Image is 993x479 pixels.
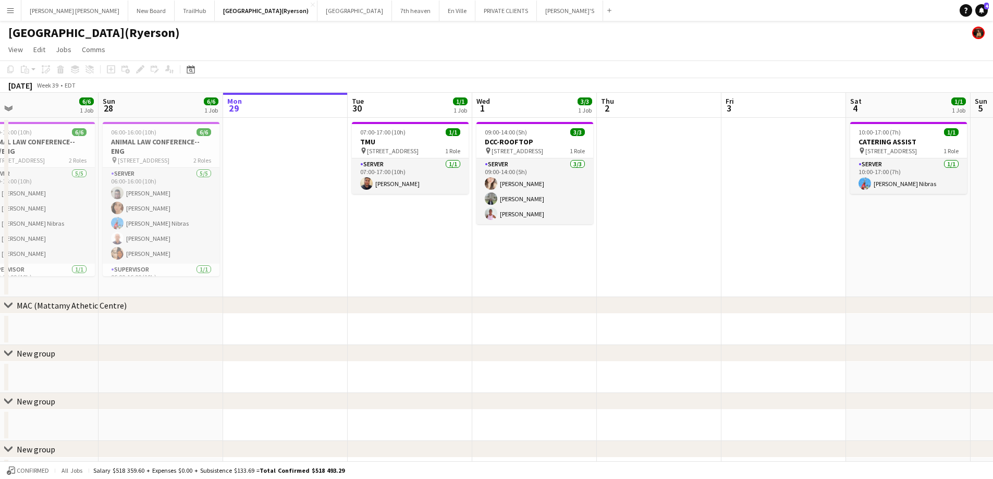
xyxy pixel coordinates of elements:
span: 4 [984,3,989,9]
button: New Board [128,1,175,21]
button: [PERSON_NAME] [PERSON_NAME] [21,1,128,21]
span: Jobs [56,45,71,54]
div: Salary $518 359.60 + Expenses $0.00 + Subsistence $133.69 = [93,466,345,474]
span: Week 39 [34,81,60,89]
span: Comms [82,45,105,54]
span: All jobs [59,466,84,474]
div: EDT [65,81,76,89]
div: [DATE] [8,80,32,91]
div: MAC (Mattamy Athetic Centre) [17,300,127,311]
button: TrailHub [175,1,215,21]
app-user-avatar: Yani Salas [972,27,985,39]
span: View [8,45,23,54]
button: [GEOGRAPHIC_DATA](Ryerson) [215,1,317,21]
button: [GEOGRAPHIC_DATA] [317,1,392,21]
button: En Ville [439,1,475,21]
a: 4 [975,4,988,17]
span: Confirmed [17,467,49,474]
button: PRIVATE CLIENTS [475,1,537,21]
div: New group [17,396,55,407]
button: 7th heaven [392,1,439,21]
button: [PERSON_NAME]'S [537,1,603,21]
a: Comms [78,43,109,56]
button: Confirmed [5,465,51,476]
span: Edit [33,45,45,54]
div: New group [17,444,55,455]
a: View [4,43,27,56]
div: New group [17,348,55,359]
span: Total Confirmed $518 493.29 [260,466,345,474]
h1: [GEOGRAPHIC_DATA](Ryerson) [8,25,180,41]
a: Edit [29,43,50,56]
a: Jobs [52,43,76,56]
